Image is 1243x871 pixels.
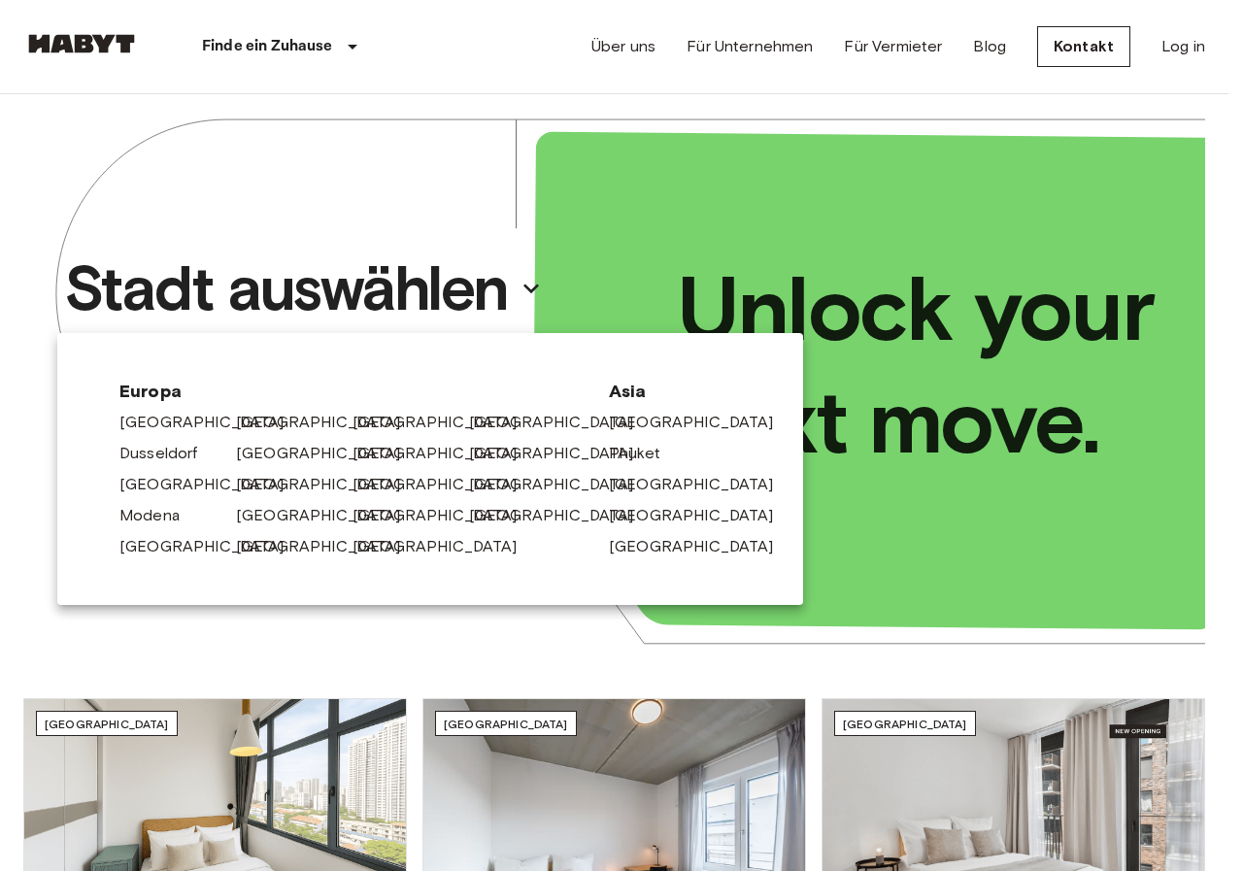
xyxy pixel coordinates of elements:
[236,535,420,558] a: [GEOGRAPHIC_DATA]
[119,380,578,403] span: Europa
[609,380,741,403] span: Asia
[609,535,793,558] a: [GEOGRAPHIC_DATA]
[353,411,537,434] a: [GEOGRAPHIC_DATA]
[119,504,199,527] a: Modena
[469,473,654,496] a: [GEOGRAPHIC_DATA]
[236,504,420,527] a: [GEOGRAPHIC_DATA]
[469,504,654,527] a: [GEOGRAPHIC_DATA]
[119,535,304,558] a: [GEOGRAPHIC_DATA]
[609,442,680,465] a: Phuket
[353,535,537,558] a: [GEOGRAPHIC_DATA]
[119,442,218,465] a: Dusseldorf
[353,442,537,465] a: [GEOGRAPHIC_DATA]
[469,411,654,434] a: [GEOGRAPHIC_DATA]
[609,504,793,527] a: [GEOGRAPHIC_DATA]
[469,442,654,465] a: [GEOGRAPHIC_DATA]
[119,411,304,434] a: [GEOGRAPHIC_DATA]
[236,411,420,434] a: [GEOGRAPHIC_DATA]
[119,473,304,496] a: [GEOGRAPHIC_DATA]
[353,473,537,496] a: [GEOGRAPHIC_DATA]
[609,411,793,434] a: [GEOGRAPHIC_DATA]
[236,442,420,465] a: [GEOGRAPHIC_DATA]
[609,473,793,496] a: [GEOGRAPHIC_DATA]
[236,473,420,496] a: [GEOGRAPHIC_DATA]
[353,504,537,527] a: [GEOGRAPHIC_DATA]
